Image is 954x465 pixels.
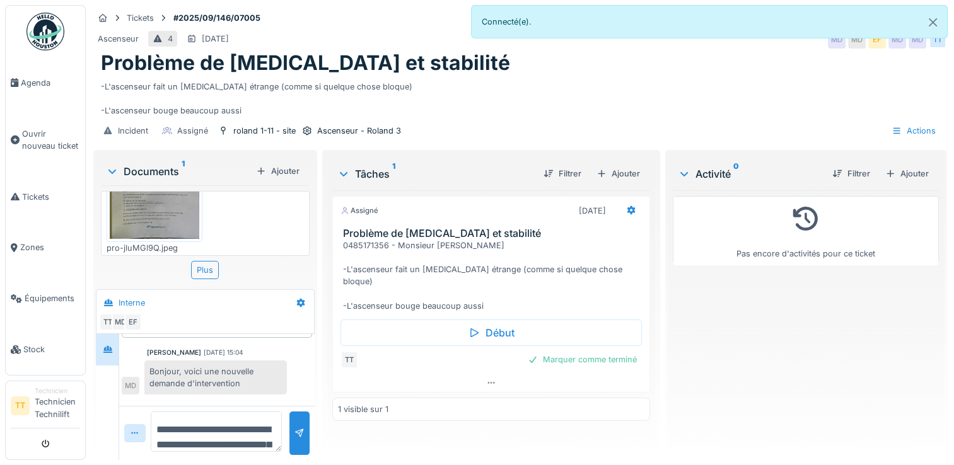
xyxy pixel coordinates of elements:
h3: Problème de [MEDICAL_DATA] et stabilité [343,227,644,239]
div: [DATE] [579,205,606,217]
div: TT [929,31,946,49]
div: [DATE] 15:04 [204,348,243,357]
a: Équipements [6,273,85,324]
img: Badge_color-CXgf-gQk.svg [26,13,64,50]
sup: 0 [733,166,739,181]
div: MD [112,313,129,331]
div: Ascenseur - Roland 3 [317,125,401,137]
div: Connecté(e). [471,5,948,38]
strong: #2025/09/146/07005 [168,12,265,24]
div: Vous [272,405,287,414]
a: Agenda [6,57,85,108]
div: Tâches [337,166,533,181]
div: Documents [106,164,251,179]
div: 0485171356 - Monsieur [PERSON_NAME] -L'ascenseur fait un [MEDICAL_DATA] étrange (comme si quelque... [343,239,644,312]
div: Activité [678,166,822,181]
div: 4 [168,33,173,45]
a: TT TechnicienTechnicien Technilift [11,386,80,428]
div: MD [828,31,846,49]
div: Ascenseur [98,33,139,45]
div: TT [99,313,117,331]
div: EF [124,313,142,331]
div: MD [909,31,926,49]
sup: 1 [392,166,395,181]
div: MD [122,377,139,394]
sup: 1 [182,164,185,179]
div: Interne [119,297,145,309]
div: Tickets [127,12,154,24]
div: Actions [886,122,941,140]
div: Pas encore d'activités pour ce ticket [681,202,931,260]
div: Incident [118,125,148,137]
span: Stock [23,343,80,355]
div: Ajouter [880,165,934,182]
div: Début [340,319,642,346]
div: Assigné [177,125,208,137]
li: TT [11,396,30,415]
div: Technicien [35,386,80,396]
div: [DATE] 00:35 [229,405,269,414]
div: [DATE] [202,33,229,45]
div: pro-jluMGl9Q.jpeg [107,242,202,254]
div: TT [340,351,358,369]
div: 1 visible sur 1 [338,403,388,415]
div: roland 1-11 - site [233,125,296,137]
div: Plus [191,261,219,279]
span: Équipements [25,292,80,304]
div: Filtrer [538,165,586,182]
div: Ajouter [251,163,305,180]
div: Assigné [340,205,378,216]
div: [PERSON_NAME] [147,348,201,357]
span: Ouvrir nouveau ticket [22,128,80,152]
a: Ouvrir nouveau ticket [6,108,85,171]
li: Technicien Technilift [35,386,80,425]
a: Stock [6,324,85,375]
div: Ajouter [591,165,645,182]
div: -L'ascenseur fait un [MEDICAL_DATA] étrange (comme si quelque chose bloque) -L'ascenseur bouge be... [101,76,939,117]
h1: Problème de [MEDICAL_DATA] et stabilité [101,51,510,75]
div: Bonjour, voici une nouvelle demande d'intervention [144,360,287,394]
span: Tickets [22,191,80,203]
div: EF [868,31,886,49]
span: Zones [20,241,80,253]
div: MD [888,31,906,49]
span: Agenda [21,77,80,89]
div: Marquer comme terminé [523,351,642,368]
div: Filtrer [827,165,875,182]
div: MD [848,31,866,49]
a: Tickets [6,171,85,222]
button: Close [919,6,947,39]
a: Zones [6,222,85,273]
